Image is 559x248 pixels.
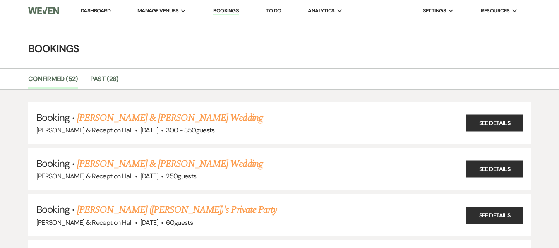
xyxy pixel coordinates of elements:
[77,157,262,171] a: [PERSON_NAME] & [PERSON_NAME] Wedding
[140,218,158,227] span: [DATE]
[36,157,70,170] span: Booking
[140,172,158,181] span: [DATE]
[266,7,281,14] a: To Do
[36,111,70,124] span: Booking
[166,218,193,227] span: 60 guests
[137,7,178,15] span: Manage Venues
[466,161,523,178] a: See Details
[90,74,118,89] a: Past (28)
[140,126,158,135] span: [DATE]
[28,2,59,19] img: Weven Logo
[36,126,133,135] span: [PERSON_NAME] & Reception Hall
[213,7,239,15] a: Bookings
[466,207,523,224] a: See Details
[308,7,334,15] span: Analytics
[77,111,262,125] a: [PERSON_NAME] & [PERSON_NAME] Wedding
[36,203,70,216] span: Booking
[166,172,196,181] span: 250 guests
[36,172,133,181] span: [PERSON_NAME] & Reception Hall
[466,115,523,132] a: See Details
[81,7,110,14] a: Dashboard
[423,7,446,15] span: Settings
[77,202,277,217] a: [PERSON_NAME] ([PERSON_NAME])'s Private Party
[28,74,78,89] a: Confirmed (52)
[36,218,133,227] span: [PERSON_NAME] & Reception Hall
[166,126,214,135] span: 300 - 350 guests
[481,7,509,15] span: Resources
